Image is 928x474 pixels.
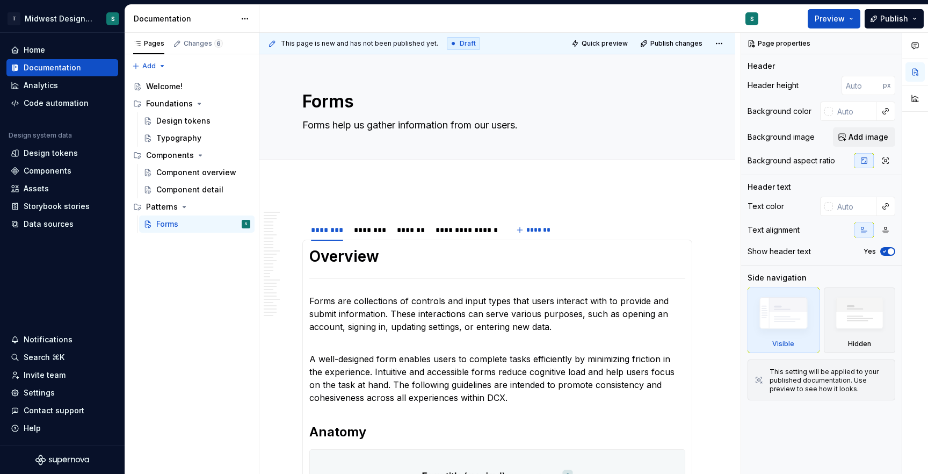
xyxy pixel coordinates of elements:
div: This setting will be applied to your published documentation. Use preview to see how it looks. [770,368,888,393]
span: Add image [849,132,888,142]
textarea: Forms [300,89,690,114]
div: Background image [748,132,815,142]
div: Design tokens [24,148,78,159]
div: Documentation [134,13,235,24]
div: Patterns [146,202,178,212]
div: Components [146,150,194,161]
a: Settings [6,384,118,401]
div: Header [748,61,775,71]
span: 6 [214,39,223,48]
div: Header text [748,182,791,192]
a: Analytics [6,77,118,94]
div: Components [129,147,255,164]
div: Pages [133,39,164,48]
span: Draft [460,39,476,48]
p: px [883,81,891,90]
a: Component detail [139,181,255,198]
div: Search ⌘K [24,352,64,363]
button: Preview [808,9,860,28]
div: Changes [184,39,223,48]
button: Publish changes [637,36,707,51]
div: Components [24,166,71,176]
a: Documentation [6,59,118,76]
span: Publish [880,13,908,24]
a: Assets [6,180,118,197]
input: Auto [833,102,876,121]
div: Foundations [129,95,255,112]
button: Publish [865,9,924,28]
div: Code automation [24,98,89,109]
a: Welcome! [129,78,255,95]
div: Contact support [24,405,84,416]
div: T [8,12,20,25]
a: Code automation [6,95,118,112]
button: TMidwest Design SystemS [2,7,122,30]
div: Settings [24,387,55,398]
span: Quick preview [582,39,628,48]
a: Invite team [6,367,118,384]
div: Component detail [156,184,223,195]
div: Background color [748,106,811,117]
div: Home [24,45,45,55]
div: Forms [156,219,178,229]
div: Assets [24,183,49,194]
button: Notifications [6,331,118,348]
a: Component overview [139,164,255,181]
div: Invite team [24,370,66,380]
div: Help [24,423,41,434]
div: Header height [748,80,799,91]
div: S [111,15,115,23]
a: FormsS [139,216,255,233]
div: Welcome! [146,81,183,92]
span: This page is new and has not been published yet. [281,39,438,48]
div: Design system data [9,131,72,140]
input: Auto [833,197,876,216]
div: Typography [156,133,201,143]
h1: Overview [309,247,685,266]
div: Design tokens [156,116,211,126]
div: Visible [772,340,794,348]
a: Typography [139,130,255,147]
button: Add image [833,127,895,147]
button: Search ⌘K [6,349,118,366]
div: S [244,219,248,229]
a: Storybook stories [6,198,118,215]
div: Storybook stories [24,201,90,212]
div: Page tree [129,78,255,233]
div: Show header text [748,246,811,257]
textarea: Forms help us gather information from our users. [300,117,690,134]
span: Add [142,62,156,70]
div: Text color [748,201,784,212]
button: Add [129,59,169,74]
button: Help [6,420,118,437]
div: Background aspect ratio [748,155,835,166]
a: Design tokens [139,112,255,130]
div: Hidden [848,340,871,348]
div: Side navigation [748,272,807,283]
p: A well-designed form enables users to complete tasks efficiently by minimizing friction in the ex... [309,340,685,404]
a: Data sources [6,216,118,233]
input: Auto [842,76,883,95]
svg: Supernova Logo [35,455,89,465]
a: Design tokens [6,145,118,162]
div: Hidden [824,288,896,353]
a: Components [6,162,118,179]
p: Forms are collections of controls and input types that users interact with to provide and submit ... [309,295,685,333]
div: Patterns [129,198,255,216]
span: Publish changes [650,39,702,48]
div: Notifications [24,334,73,345]
button: Quick preview [568,36,633,51]
h2: Anatomy [309,423,685,441]
div: Component overview [156,167,236,178]
span: Preview [815,13,845,24]
div: Data sources [24,219,74,229]
div: Foundations [146,98,193,109]
div: Documentation [24,62,81,73]
label: Yes [864,247,876,256]
div: Text alignment [748,225,800,235]
a: Home [6,41,118,59]
button: Contact support [6,402,118,419]
div: S [750,15,754,23]
div: Visible [748,288,820,353]
div: Midwest Design System [25,13,93,24]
